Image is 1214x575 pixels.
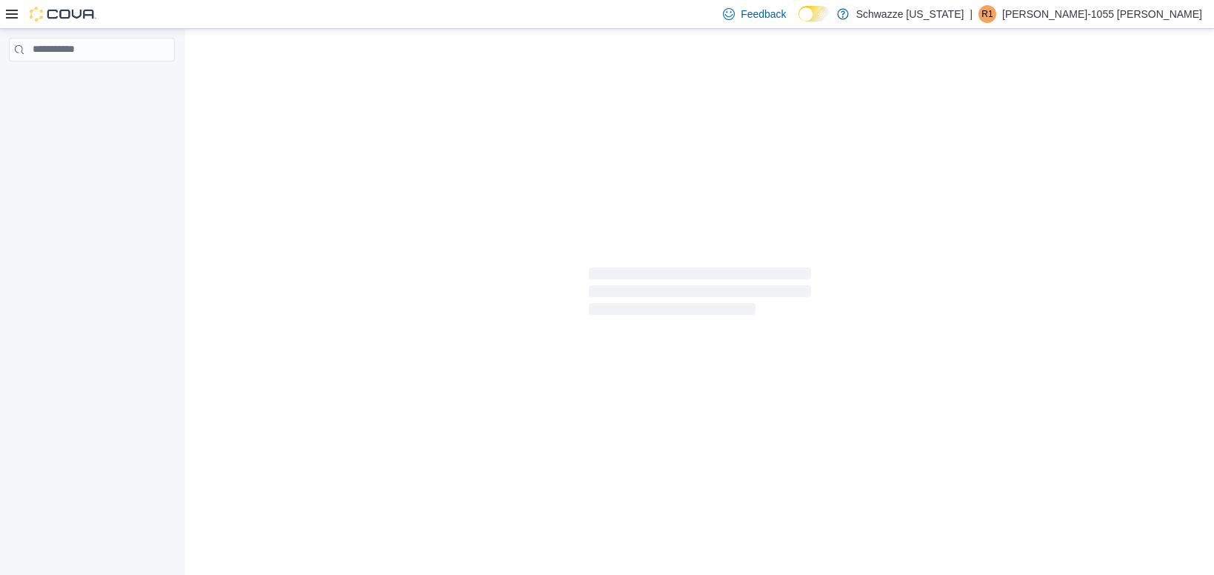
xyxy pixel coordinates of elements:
[981,5,993,23] span: R1
[741,7,786,21] span: Feedback
[798,6,830,21] input: Dark Mode
[589,270,811,318] span: Loading
[1002,5,1202,23] p: [PERSON_NAME]-1055 [PERSON_NAME]
[30,7,96,21] img: Cova
[970,5,973,23] p: |
[9,64,175,100] nav: Complex example
[856,5,964,23] p: Schwazze [US_STATE]
[978,5,996,23] div: Renee-1055 Bailey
